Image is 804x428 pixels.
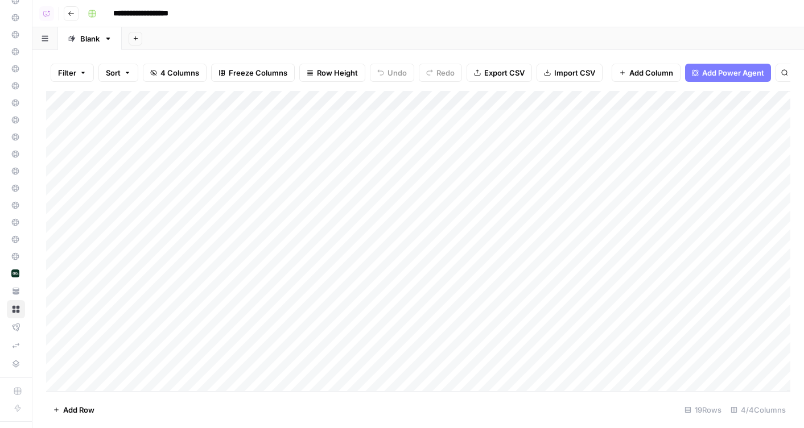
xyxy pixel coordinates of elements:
[419,64,462,82] button: Redo
[726,401,790,419] div: 4/4 Columns
[299,64,365,82] button: Row Height
[702,67,764,78] span: Add Power Agent
[680,401,726,419] div: 19 Rows
[11,269,19,277] img: yjux4x3lwinlft1ym4yif8lrli78
[7,355,25,373] a: Data Library
[106,67,121,78] span: Sort
[612,64,681,82] button: Add Column
[58,67,76,78] span: Filter
[98,64,138,82] button: Sort
[7,336,25,355] a: Syncs
[387,67,407,78] span: Undo
[484,67,525,78] span: Export CSV
[317,67,358,78] span: Row Height
[46,401,101,419] button: Add Row
[160,67,199,78] span: 4 Columns
[467,64,532,82] button: Export CSV
[63,404,94,415] span: Add Row
[80,33,100,44] div: Blank
[7,318,25,336] a: Flightpath
[629,67,673,78] span: Add Column
[537,64,603,82] button: Import CSV
[554,67,595,78] span: Import CSV
[58,27,122,50] a: Blank
[436,67,455,78] span: Redo
[7,282,25,300] a: Your Data
[229,67,287,78] span: Freeze Columns
[7,300,25,318] a: Browse
[51,64,94,82] button: Filter
[143,64,207,82] button: 4 Columns
[211,64,295,82] button: Freeze Columns
[685,64,771,82] button: Add Power Agent
[370,64,414,82] button: Undo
